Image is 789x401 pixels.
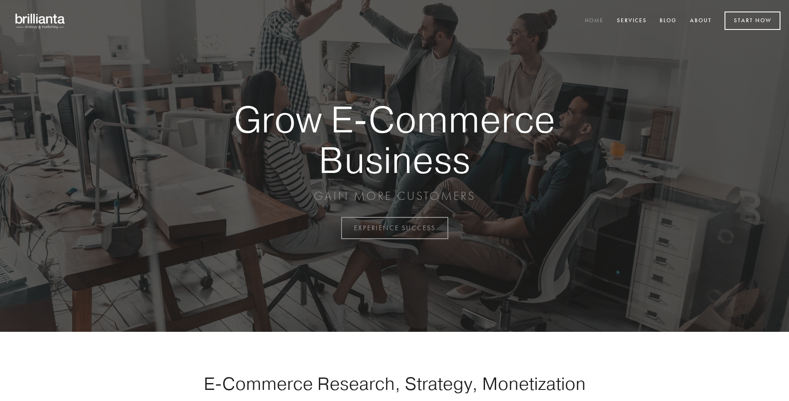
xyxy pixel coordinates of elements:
p: GAIN MORE CUSTOMERS [204,188,585,204]
a: Home [579,14,609,28]
img: brillianta - research, strategy, marketing [9,9,73,33]
a: Start Now [725,12,780,30]
h1: E-Commerce Research, Strategy, Monetization [177,373,612,394]
a: EXPERIENCE SUCCESS [341,217,448,239]
strong: Grow E-Commerce Business [204,99,585,180]
a: Services [611,14,652,28]
a: About [684,14,717,28]
a: Blog [654,14,682,28]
